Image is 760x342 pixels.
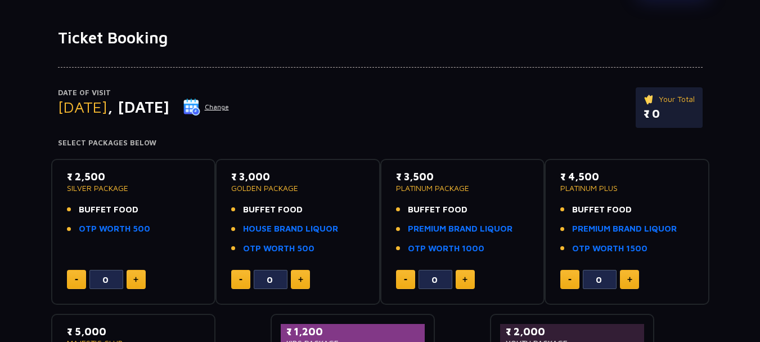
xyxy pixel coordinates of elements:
span: , [DATE] [107,97,169,116]
h4: Select Packages Below [58,139,703,148]
p: ₹ 5,000 [67,324,200,339]
p: PLATINUM PLUS [560,184,694,192]
img: plus [462,277,467,282]
p: ₹ 2,500 [67,169,200,184]
img: minus [239,279,242,281]
p: ₹ 2,000 [506,324,639,339]
p: ₹ 3,000 [231,169,365,184]
a: HOUSE BRAND LIQUOR [243,223,338,236]
span: BUFFET FOOD [408,203,467,216]
a: OTP WORTH 500 [243,242,314,255]
span: BUFFET FOOD [243,203,303,216]
p: ₹ 3,500 [396,169,529,184]
img: minus [75,279,78,281]
img: ticket [644,93,655,105]
p: PLATINUM PACKAGE [396,184,529,192]
p: SILVER PACKAGE [67,184,200,192]
p: ₹ 1,200 [286,324,420,339]
span: BUFFET FOOD [572,203,632,216]
a: OTP WORTH 1500 [572,242,647,255]
span: [DATE] [58,97,107,116]
img: plus [298,277,303,282]
img: minus [568,279,572,281]
h1: Ticket Booking [58,28,703,47]
img: plus [133,277,138,282]
a: PREMIUM BRAND LIQUOR [572,223,677,236]
p: ₹ 0 [644,105,695,122]
p: ₹ 4,500 [560,169,694,184]
span: BUFFET FOOD [79,203,138,216]
button: Change [183,98,230,116]
p: Your Total [644,93,695,105]
a: PREMIUM BRAND LIQUOR [408,223,512,236]
p: Date of Visit [58,87,230,99]
a: OTP WORTH 500 [79,223,150,236]
img: minus [404,279,407,281]
p: GOLDEN PACKAGE [231,184,365,192]
a: OTP WORTH 1000 [408,242,484,255]
img: plus [627,277,632,282]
